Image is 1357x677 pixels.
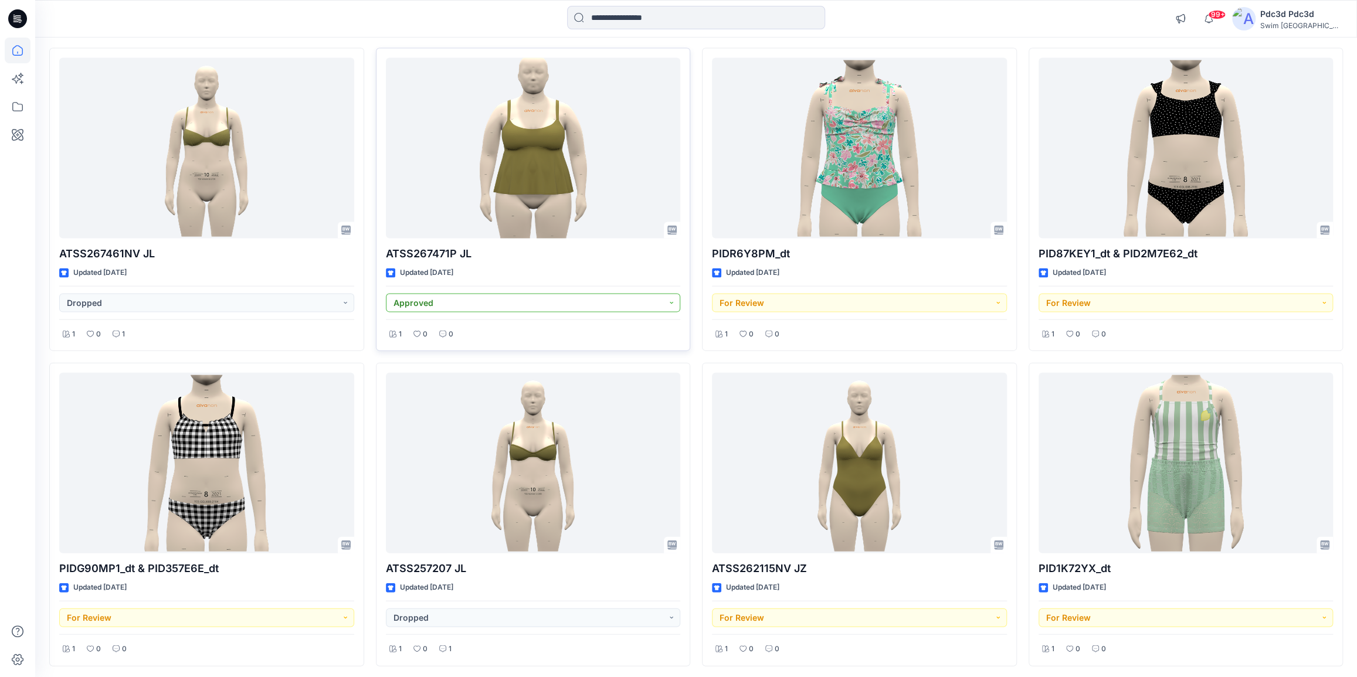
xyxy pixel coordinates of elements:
div: Pdc3d Pdc3d [1260,7,1342,21]
a: ATSS257207 JL [386,373,681,553]
div: Swim [GEOGRAPHIC_DATA] [1260,21,1342,30]
img: avatar [1232,7,1256,30]
p: Updated [DATE] [726,581,779,594]
a: PID87KEY1_dt & PID2M7E62_dt [1039,58,1334,239]
p: 0 [423,643,428,655]
p: ATSS257207 JL [386,560,681,577]
a: ATSS262115NV JZ [712,373,1007,553]
p: ATSS267461NV JL [59,246,354,262]
p: ATSS267471P JL [386,246,681,262]
p: 1 [449,643,452,655]
p: 0 [1076,328,1080,341]
a: PIDG90MP1_dt & PID357E6E_dt [59,373,354,553]
p: Updated [DATE] [1053,581,1106,594]
p: PID87KEY1_dt & PID2M7E62_dt [1039,246,1334,262]
p: 1 [1051,328,1054,341]
p: 1 [72,643,75,655]
a: PID1K72YX_dt [1039,373,1334,553]
p: 1 [725,643,728,655]
p: Updated [DATE] [1053,267,1106,279]
p: PID1K72YX_dt [1039,560,1334,577]
p: 1 [1051,643,1054,655]
p: 0 [96,643,101,655]
p: 0 [775,328,779,341]
p: 0 [122,643,127,655]
p: Updated [DATE] [73,581,127,594]
p: Updated [DATE] [400,267,453,279]
a: PIDR6Y8PM_dt [712,58,1007,239]
p: 0 [749,328,754,341]
p: Updated [DATE] [726,267,779,279]
p: Updated [DATE] [73,267,127,279]
p: ATSS262115NV JZ [712,560,1007,577]
p: 0 [423,328,428,341]
p: 0 [1101,643,1106,655]
p: 1 [725,328,728,341]
a: ATSS267461NV JL [59,58,354,239]
a: ATSS267471P JL [386,58,681,239]
p: PIDR6Y8PM_dt [712,246,1007,262]
p: PIDG90MP1_dt & PID357E6E_dt [59,560,354,577]
p: 1 [399,643,402,655]
p: 0 [1101,328,1106,341]
span: 99+ [1208,10,1226,19]
p: 0 [749,643,754,655]
p: 0 [1076,643,1080,655]
p: 1 [72,328,75,341]
p: 0 [449,328,453,341]
p: 1 [122,328,125,341]
p: Updated [DATE] [400,581,453,594]
p: 0 [775,643,779,655]
p: 0 [96,328,101,341]
p: 1 [399,328,402,341]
